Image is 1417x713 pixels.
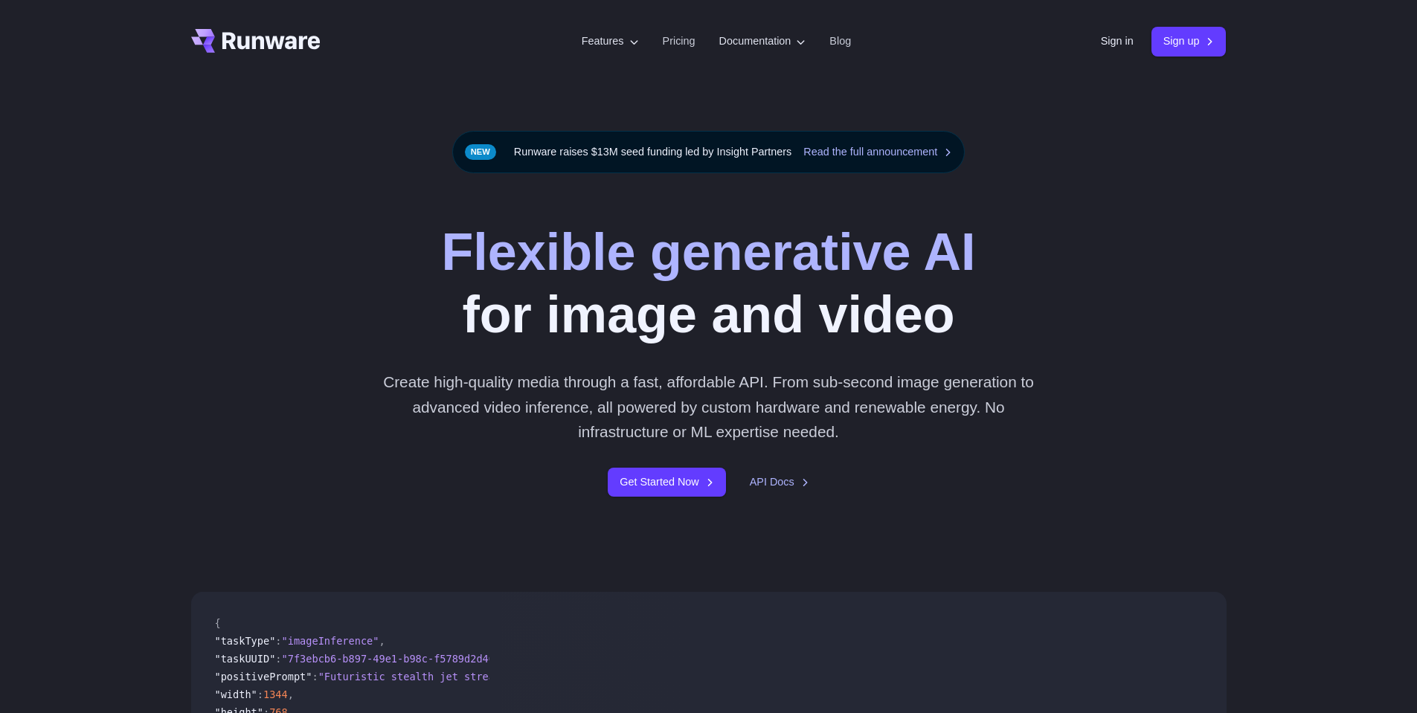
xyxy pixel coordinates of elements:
label: Features [582,33,639,50]
a: Blog [829,33,851,50]
a: Go to / [191,29,321,53]
span: "taskType" [215,635,276,647]
span: : [275,635,281,647]
span: "taskUUID" [215,653,276,665]
h1: for image and video [441,221,975,346]
span: "width" [215,688,257,700]
span: "imageInference" [282,635,379,647]
label: Documentation [719,33,806,50]
span: "positivePrompt" [215,671,312,683]
span: , [288,688,294,700]
div: Runware raises $13M seed funding led by Insight Partners [452,131,965,173]
span: : [257,688,263,700]
p: Create high-quality media through a fast, affordable API. From sub-second image generation to adv... [377,370,1040,444]
a: Sign in [1101,33,1134,50]
span: : [275,653,281,665]
strong: Flexible generative AI [441,223,975,281]
span: "Futuristic stealth jet streaking through a neon-lit cityscape with glowing purple exhaust" [318,671,873,683]
span: 1344 [263,688,288,700]
a: API Docs [750,474,809,491]
a: Get Started Now [608,468,725,497]
a: Sign up [1151,27,1227,56]
span: { [215,617,221,629]
a: Pricing [663,33,695,50]
span: , [379,635,385,647]
a: Read the full announcement [803,143,952,161]
span: "7f3ebcb6-b897-49e1-b98c-f5789d2d40d7" [282,653,513,665]
span: : [312,671,318,683]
